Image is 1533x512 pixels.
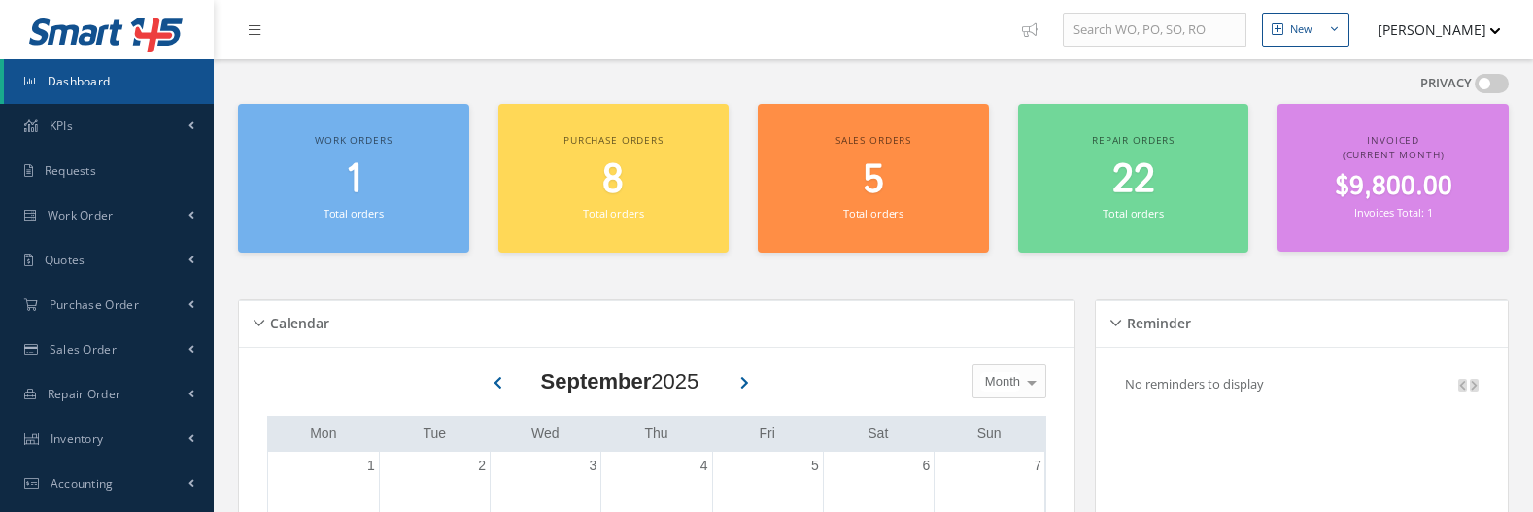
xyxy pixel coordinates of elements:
[315,133,392,147] span: Work orders
[697,452,712,480] a: September 4, 2025
[1063,13,1246,48] input: Search WO, PO, SO, RO
[51,430,104,447] span: Inventory
[1354,205,1432,220] small: Invoices Total: 1
[1420,74,1472,93] label: PRIVACY
[980,372,1020,392] span: Month
[306,422,340,446] a: Monday
[1030,452,1045,480] a: September 7, 2025
[640,422,671,446] a: Thursday
[1103,206,1163,221] small: Total orders
[1112,153,1155,208] span: 22
[583,206,643,221] small: Total orders
[51,475,114,492] span: Accounting
[45,162,96,179] span: Requests
[346,153,361,208] span: 1
[835,133,911,147] span: Sales orders
[973,422,1005,446] a: Sunday
[50,341,117,358] span: Sales Order
[1367,133,1419,147] span: Invoiced
[586,452,601,480] a: September 3, 2025
[1018,104,1249,253] a: Repair orders 22 Total orders
[843,206,903,221] small: Total orders
[602,153,624,208] span: 8
[1343,148,1445,161] span: (Current Month)
[864,422,892,446] a: Saturday
[563,133,664,147] span: Purchase orders
[419,422,450,446] a: Tuesday
[264,309,329,332] h5: Calendar
[50,118,73,134] span: KPIs
[1277,104,1509,252] a: Invoiced (Current Month) $9,800.00 Invoices Total: 1
[1092,133,1175,147] span: Repair orders
[498,104,730,253] a: Purchase orders 8 Total orders
[758,104,989,253] a: Sales orders 5 Total orders
[45,252,85,268] span: Quotes
[918,452,934,480] a: September 6, 2025
[1121,309,1191,332] h5: Reminder
[4,59,214,104] a: Dashboard
[528,422,563,446] a: Wednesday
[48,207,114,223] span: Work Order
[1290,21,1312,38] div: New
[755,422,778,446] a: Friday
[1262,13,1349,47] button: New
[48,386,121,402] span: Repair Order
[807,452,823,480] a: September 5, 2025
[541,369,652,393] b: September
[324,206,384,221] small: Total orders
[863,153,884,208] span: 5
[363,452,379,480] a: September 1, 2025
[1335,168,1452,206] span: $9,800.00
[238,104,469,253] a: Work orders 1 Total orders
[474,452,490,480] a: September 2, 2025
[1125,375,1264,393] p: No reminders to display
[50,296,139,313] span: Purchase Order
[48,73,111,89] span: Dashboard
[541,365,699,397] div: 2025
[1359,11,1501,49] button: [PERSON_NAME]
